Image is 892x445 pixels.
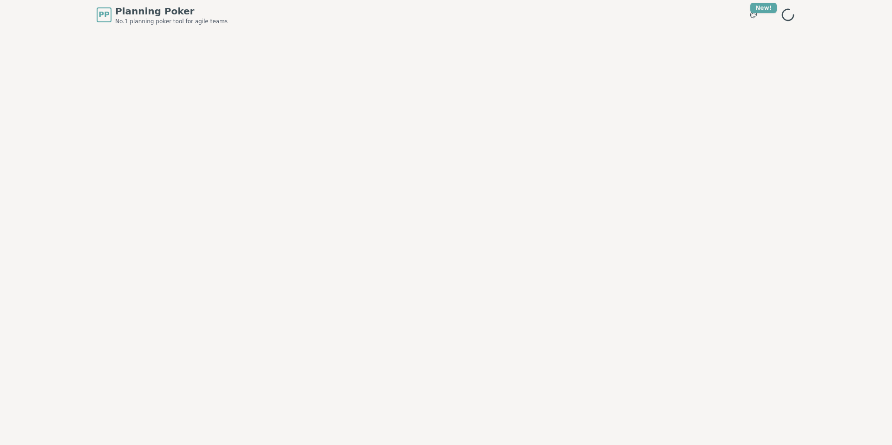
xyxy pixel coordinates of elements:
div: New! [750,3,777,13]
span: Planning Poker [115,5,228,18]
span: PP [98,9,109,20]
button: New! [745,7,762,23]
a: PPPlanning PokerNo.1 planning poker tool for agile teams [97,5,228,25]
span: No.1 planning poker tool for agile teams [115,18,228,25]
